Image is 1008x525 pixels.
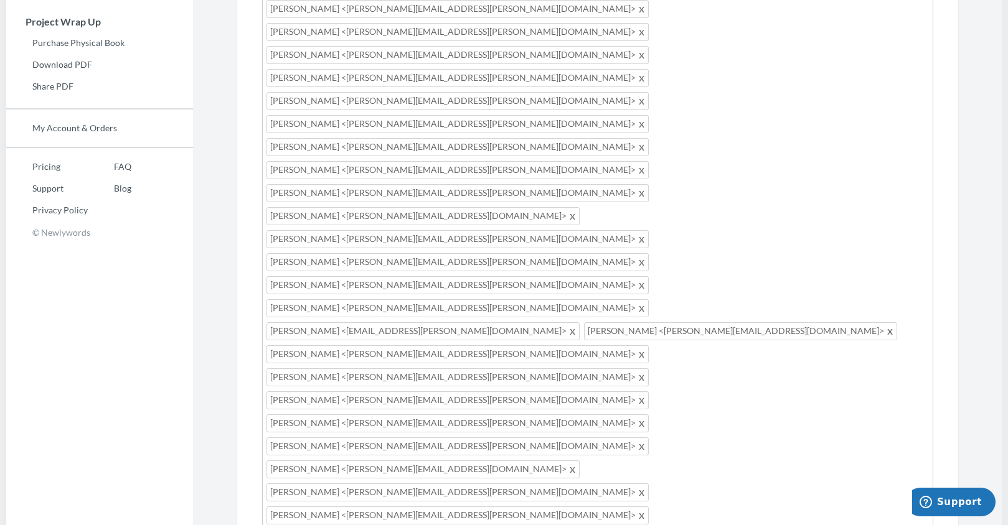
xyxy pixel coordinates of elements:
[6,77,193,96] a: Share PDF
[266,345,649,363] span: [PERSON_NAME] <[PERSON_NAME][EMAIL_ADDRESS][PERSON_NAME][DOMAIN_NAME]>
[6,157,88,176] a: Pricing
[7,16,193,27] h3: Project Wrap Up
[266,299,649,317] span: [PERSON_NAME] <[PERSON_NAME][EMAIL_ADDRESS][PERSON_NAME][DOMAIN_NAME]>
[266,460,580,478] span: [PERSON_NAME] <[PERSON_NAME][EMAIL_ADDRESS][DOMAIN_NAME]>
[266,230,649,248] span: [PERSON_NAME] <[PERSON_NAME][EMAIL_ADDRESS][PERSON_NAME][DOMAIN_NAME]>
[266,46,649,64] span: [PERSON_NAME] <[PERSON_NAME][EMAIL_ADDRESS][PERSON_NAME][DOMAIN_NAME]>
[266,437,649,455] span: [PERSON_NAME] <[PERSON_NAME][EMAIL_ADDRESS][PERSON_NAME][DOMAIN_NAME]>
[266,483,649,501] span: [PERSON_NAME] <[PERSON_NAME][EMAIL_ADDRESS][PERSON_NAME][DOMAIN_NAME]>
[266,207,580,225] span: [PERSON_NAME] <[PERSON_NAME][EMAIL_ADDRESS][DOMAIN_NAME]>
[266,414,649,432] span: [PERSON_NAME] <[PERSON_NAME][EMAIL_ADDRESS][PERSON_NAME][DOMAIN_NAME]>
[6,55,193,74] a: Download PDF
[6,119,193,137] a: My Account & Orders
[266,115,649,133] span: [PERSON_NAME] <[PERSON_NAME][EMAIL_ADDRESS][PERSON_NAME][DOMAIN_NAME]>
[6,201,88,220] a: Privacy Policy
[266,138,649,156] span: [PERSON_NAME] <[PERSON_NAME][EMAIL_ADDRESS][PERSON_NAME][DOMAIN_NAME]>
[266,69,649,87] span: [PERSON_NAME] <[PERSON_NAME][EMAIL_ADDRESS][PERSON_NAME][DOMAIN_NAME]>
[266,92,649,110] span: [PERSON_NAME] <[PERSON_NAME][EMAIL_ADDRESS][PERSON_NAME][DOMAIN_NAME]>
[912,488,996,519] iframe: Opens a widget where you can chat to one of our agents
[88,179,131,198] a: Blog
[584,322,897,340] span: [PERSON_NAME] <[PERSON_NAME][EMAIL_ADDRESS][DOMAIN_NAME]>
[266,253,649,271] span: [PERSON_NAME] <[PERSON_NAME][EMAIL_ADDRESS][PERSON_NAME][DOMAIN_NAME]>
[266,506,649,524] span: [PERSON_NAME] <[PERSON_NAME][EMAIL_ADDRESS][PERSON_NAME][DOMAIN_NAME]>
[266,322,580,340] span: [PERSON_NAME] <[EMAIL_ADDRESS][PERSON_NAME][DOMAIN_NAME]>
[6,223,193,242] p: © Newlywords
[266,161,649,179] span: [PERSON_NAME] <[PERSON_NAME][EMAIL_ADDRESS][PERSON_NAME][DOMAIN_NAME]>
[266,368,649,386] span: [PERSON_NAME] <[PERSON_NAME][EMAIL_ADDRESS][PERSON_NAME][DOMAIN_NAME]>
[266,184,649,202] span: [PERSON_NAME] <[PERSON_NAME][EMAIL_ADDRESS][PERSON_NAME][DOMAIN_NAME]>
[266,276,649,294] span: [PERSON_NAME] <[PERSON_NAME][EMAIL_ADDRESS][PERSON_NAME][DOMAIN_NAME]>
[6,34,193,52] a: Purchase Physical Book
[266,23,649,41] span: [PERSON_NAME] <[PERSON_NAME][EMAIL_ADDRESS][PERSON_NAME][DOMAIN_NAME]>
[6,179,88,198] a: Support
[88,157,131,176] a: FAQ
[266,391,649,409] span: [PERSON_NAME] <[PERSON_NAME][EMAIL_ADDRESS][PERSON_NAME][DOMAIN_NAME]>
